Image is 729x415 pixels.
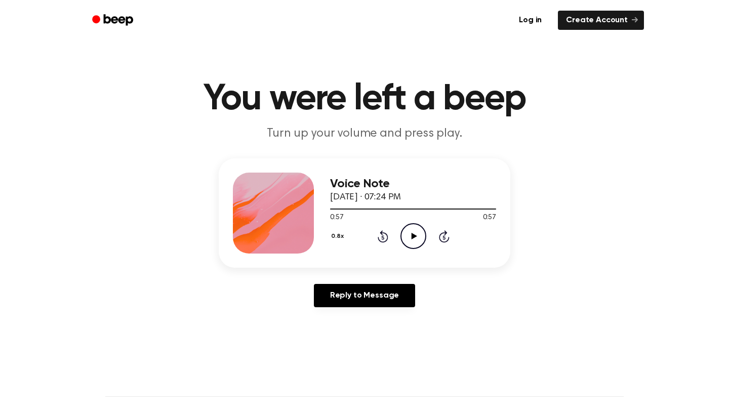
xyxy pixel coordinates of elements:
span: [DATE] · 07:24 PM [330,193,401,202]
span: 0:57 [330,213,343,223]
a: Beep [85,11,142,30]
a: Create Account [558,11,644,30]
a: Log in [509,9,552,32]
p: Turn up your volume and press play. [170,126,559,142]
h3: Voice Note [330,177,496,191]
a: Reply to Message [314,284,415,307]
span: 0:57 [483,213,496,223]
button: 0.8x [330,228,347,245]
h1: You were left a beep [105,81,624,117]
